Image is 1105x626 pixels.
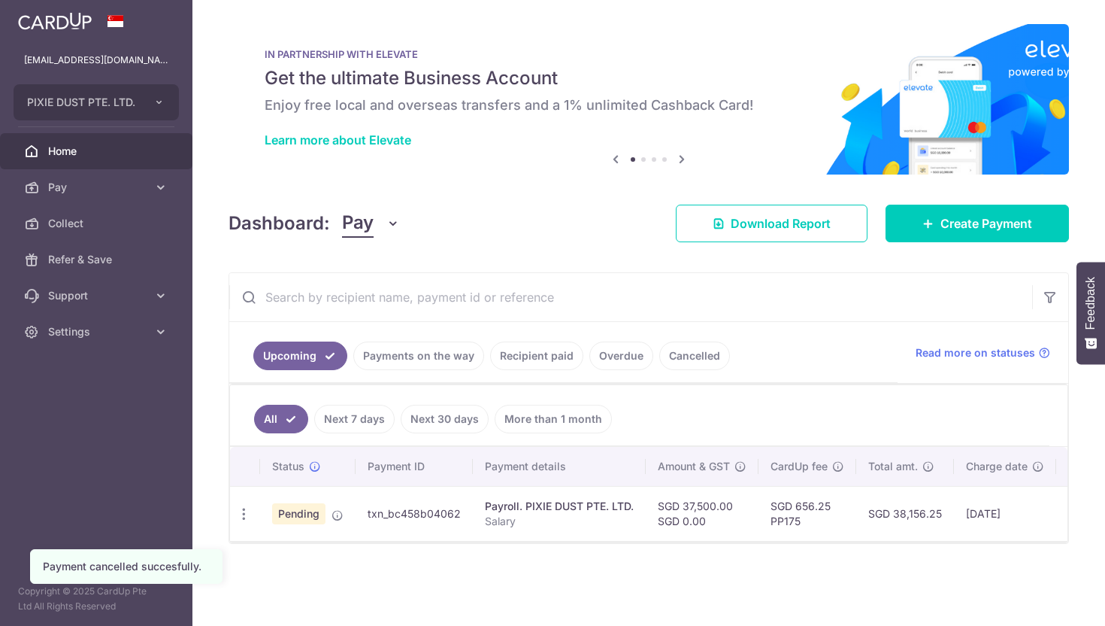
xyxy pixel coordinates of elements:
[353,342,484,370] a: Payments on the way
[659,342,730,370] a: Cancelled
[253,342,347,370] a: Upcoming
[485,514,634,529] p: Salary
[229,210,330,237] h4: Dashboard:
[1076,262,1105,364] button: Feedback - Show survey
[356,447,473,486] th: Payment ID
[856,486,954,541] td: SGD 38,156.25
[272,503,325,524] span: Pending
[14,84,179,120] button: PIXIE DUST PTE. LTD.
[229,273,1032,321] input: Search by recipient name, payment id or reference
[18,12,92,30] img: CardUp
[886,205,1069,242] a: Create Payment
[401,405,489,433] a: Next 30 days
[954,486,1056,541] td: [DATE]
[342,209,374,238] span: Pay
[48,216,147,231] span: Collect
[940,214,1032,232] span: Create Payment
[916,345,1050,360] a: Read more on statuses
[254,405,308,433] a: All
[272,459,304,474] span: Status
[48,180,147,195] span: Pay
[48,324,147,339] span: Settings
[731,214,831,232] span: Download Report
[27,95,138,110] span: PIXIE DUST PTE. LTD.
[24,53,168,68] p: [EMAIL_ADDRESS][DOMAIN_NAME]
[314,405,395,433] a: Next 7 days
[485,499,634,514] div: Payroll. PIXIE DUST PTE. LTD.
[658,459,730,474] span: Amount & GST
[646,486,758,541] td: SGD 37,500.00 SGD 0.00
[589,342,653,370] a: Overdue
[1008,581,1090,618] iframe: Opens a widget where you can find more information
[916,345,1035,360] span: Read more on statuses
[868,459,918,474] span: Total amt.
[229,24,1069,175] img: Renovation banner
[265,96,1033,114] h6: Enjoy free local and overseas transfers and a 1% unlimited Cashback Card!
[265,48,1033,60] p: IN PARTNERSHIP WITH ELEVATE
[770,459,828,474] span: CardUp fee
[48,288,147,303] span: Support
[356,486,473,541] td: txn_bc458b04062
[1084,277,1097,330] span: Feedback
[495,405,612,433] a: More than 1 month
[758,486,856,541] td: SGD 656.25 PP175
[676,205,867,242] a: Download Report
[342,209,400,238] button: Pay
[490,342,583,370] a: Recipient paid
[265,66,1033,90] h5: Get the ultimate Business Account
[48,144,147,159] span: Home
[48,252,147,267] span: Refer & Save
[966,459,1028,474] span: Charge date
[473,447,646,486] th: Payment details
[265,132,411,147] a: Learn more about Elevate
[43,559,210,574] div: Payment cancelled succesfully.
